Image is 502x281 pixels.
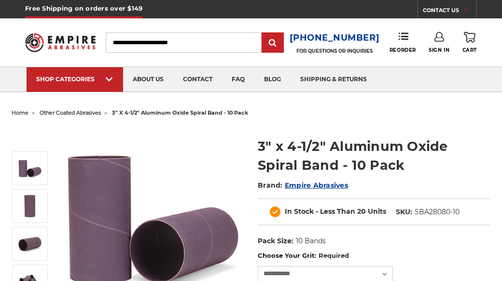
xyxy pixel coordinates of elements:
img: Empire Abrasives [25,29,96,56]
a: contact [173,67,222,92]
span: Sign In [429,47,449,53]
a: Cart [462,32,477,53]
a: faq [222,67,254,92]
span: Brand: [258,181,283,190]
small: Required [319,251,349,259]
span: In Stock [285,207,314,216]
a: Reorder [390,32,416,53]
a: [PHONE_NUMBER] [290,31,380,45]
div: SHOP CATEGORIES [36,75,113,83]
a: Empire Abrasives [285,181,348,190]
a: CONTACT US [423,5,476,18]
a: blog [254,67,291,92]
a: home [12,109,28,116]
dt: Pack Size: [258,236,293,246]
span: Cart [462,47,477,53]
dt: SKU: [396,207,412,217]
h1: 3" x 4-1/2" Aluminum Oxide Spiral Band - 10 Pack [258,137,490,175]
span: Units [368,207,386,216]
span: 3" x 4-1/2" aluminum oxide spiral band - 10 pack [112,109,248,116]
input: Submit [263,33,282,53]
p: FOR QUESTIONS OR INQUIRIES [290,48,380,54]
a: other coated abrasives [40,109,101,116]
img: 3" x 4-1/2" Spiral Bands AOX [18,194,42,218]
img: 3" x 4-1/2" Aluminum Oxide Spiral Bands [18,232,42,256]
a: about us [123,67,173,92]
dd: SBA28080-10 [415,207,460,217]
a: shipping & returns [291,67,376,92]
span: 20 [357,207,366,216]
label: Choose Your Grit: [258,251,490,261]
img: 3" x 4-1/2" Spiral Bands Aluminum Oxide [18,156,42,180]
dd: 10 Bands [296,236,326,246]
span: Reorder [390,47,416,53]
span: - Less Than [316,207,355,216]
